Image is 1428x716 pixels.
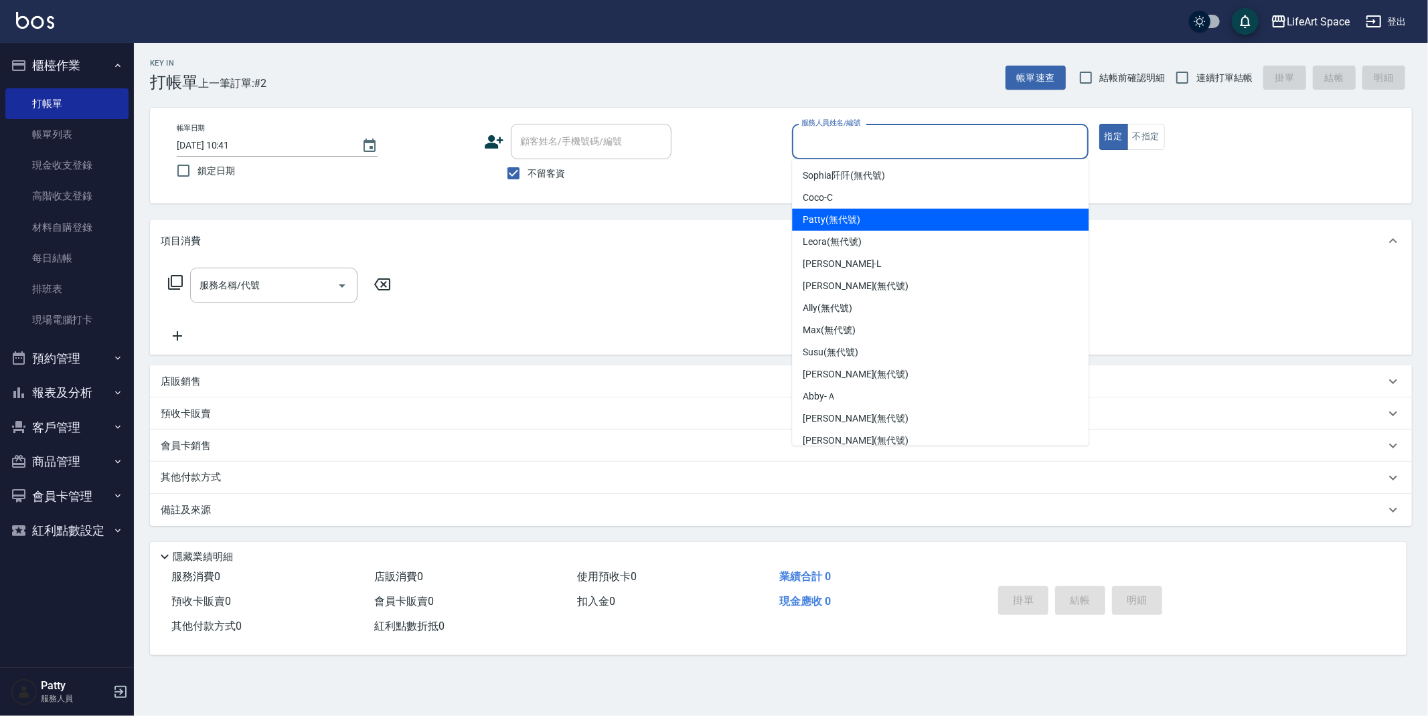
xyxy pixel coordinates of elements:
[353,130,386,162] button: Choose date, selected date is 2025-08-18
[5,410,129,445] button: 客戶管理
[41,679,109,693] h5: Patty
[528,167,565,181] span: 不留客資
[803,434,908,448] span: [PERSON_NAME] (無代號)
[1265,8,1355,35] button: LifeArt Space
[5,88,129,119] a: 打帳單
[803,213,860,227] span: Patty (無代號)
[150,73,198,92] h3: 打帳單
[374,620,445,632] span: 紅利點數折抵 0
[803,279,908,293] span: [PERSON_NAME] (無代號)
[803,345,858,359] span: Susu (無代號)
[577,570,637,583] span: 使用預收卡 0
[331,275,353,296] button: Open
[803,412,908,426] span: [PERSON_NAME] (無代號)
[11,679,37,705] img: Person
[803,169,884,183] span: Sophia阡阡 (無代號)
[161,375,201,389] p: 店販銷售
[374,570,423,583] span: 店販消費 0
[41,693,109,705] p: 服務人員
[5,243,129,274] a: 每日結帳
[374,595,434,608] span: 會員卡販賣 0
[5,375,129,410] button: 報表及分析
[1196,71,1253,85] span: 連續打單結帳
[150,430,1412,462] div: 會員卡銷售
[161,407,211,421] p: 預收卡販賣
[1232,8,1259,35] button: save
[1127,124,1165,150] button: 不指定
[5,479,129,514] button: 會員卡管理
[779,595,831,608] span: 現金應收 0
[801,118,860,128] label: 服務人員姓名/編號
[803,367,908,381] span: [PERSON_NAME] (無代號)
[5,181,129,211] a: 高階收支登錄
[1100,71,1166,85] span: 結帳前確認明細
[5,304,129,335] a: 現場電腦打卡
[177,123,205,133] label: 帳單日期
[161,439,211,453] p: 會員卡銷售
[198,75,267,92] span: 上一筆訂單:#2
[16,12,54,29] img: Logo
[5,212,129,243] a: 材料自購登錄
[1360,9,1412,34] button: 登出
[150,494,1412,526] div: 備註及來源
[803,323,856,337] span: Max (無代號)
[803,301,852,315] span: Ally (無代號)
[5,119,129,150] a: 帳單列表
[577,595,615,608] span: 扣入金 0
[5,513,129,548] button: 紅利點數設定
[161,470,228,485] p: 其他付款方式
[803,389,836,404] span: Abby -Ａ
[171,620,242,632] span: 其他付款方式 0
[1099,124,1128,150] button: 指定
[161,503,211,517] p: 備註及來源
[150,397,1412,430] div: 預收卡販賣
[177,135,348,157] input: YYYY/MM/DD hh:mm
[803,257,882,271] span: [PERSON_NAME] -L
[150,365,1412,397] div: 店販銷售
[5,150,129,181] a: 現金收支登錄
[5,444,129,479] button: 商品管理
[5,48,129,83] button: 櫃檯作業
[779,570,831,583] span: 業績合計 0
[197,164,235,178] span: 鎖定日期
[171,570,220,583] span: 服務消費 0
[171,595,231,608] span: 預收卡販賣 0
[150,462,1412,494] div: 其他付款方式
[803,191,833,205] span: Coco -C
[1287,13,1350,30] div: LifeArt Space
[150,219,1412,262] div: 項目消費
[803,235,862,249] span: Leora (無代號)
[161,234,201,248] p: 項目消費
[5,341,129,376] button: 預約管理
[150,59,198,68] h2: Key In
[1006,66,1066,90] button: 帳單速查
[5,274,129,304] a: 排班表
[173,550,233,564] p: 隱藏業績明細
